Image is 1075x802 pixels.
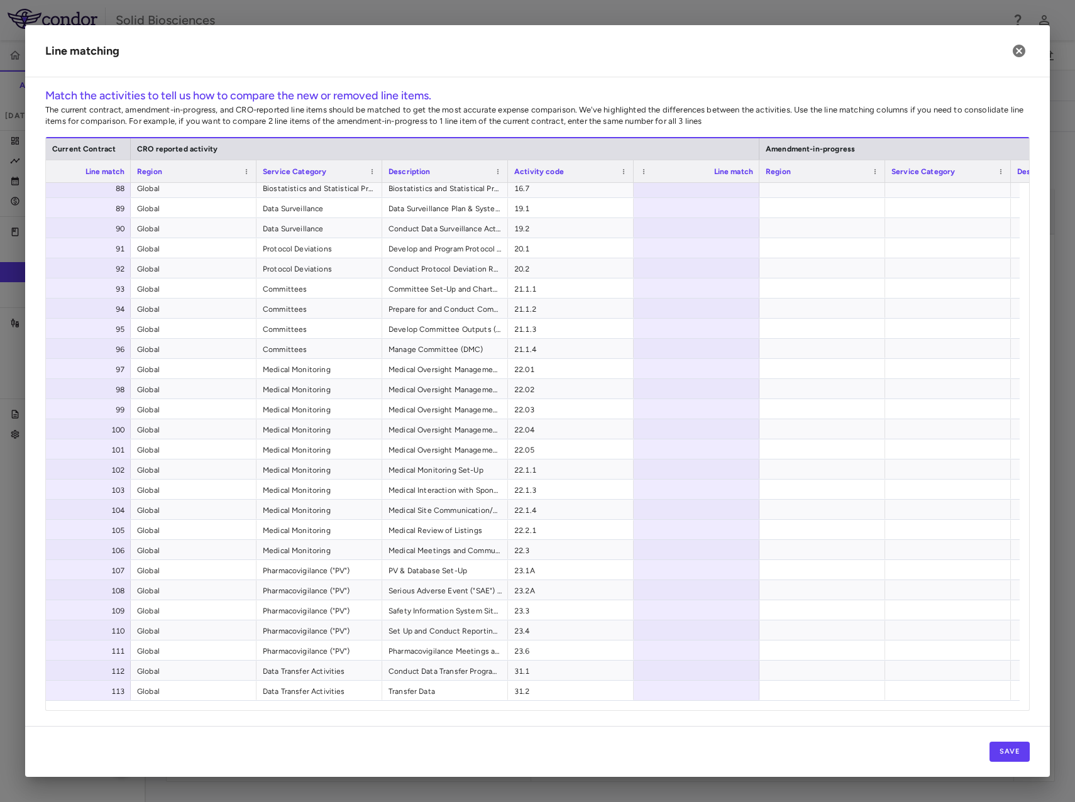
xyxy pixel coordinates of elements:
[52,145,116,153] span: Current Contract
[389,440,502,460] span: Medical Oversight Management - Closeout
[263,581,376,601] span: Pharmacovigilance ("PV")
[137,440,250,460] span: Global
[263,380,376,400] span: Medical Monitoring
[263,279,376,299] span: Committees
[263,561,376,581] span: Pharmacovigilance ("PV")
[45,104,1030,127] p: The current contract, amendment-in-progress, and CRO-reported line items should be matched to get...
[514,440,627,460] span: 22.05
[514,480,627,500] span: 22.1.3
[263,601,376,621] span: Pharmacovigilance ("PV")
[263,641,376,661] span: Pharmacovigilance ("PV")
[137,279,250,299] span: Global
[389,460,502,480] span: Medical Monitoring Set-Up
[514,360,627,380] span: 22.01
[514,561,627,581] span: 23.1A
[990,742,1030,762] button: Save
[389,420,502,440] span: Medical Oversight Management - Follow Up / LTE
[514,541,627,561] span: 22.3
[263,199,376,219] span: Data Surveillance
[137,460,250,480] span: Global
[263,460,376,480] span: Medical Monitoring
[137,581,250,601] span: Global
[16,621,124,641] div: 110
[16,541,124,561] div: 106
[263,621,376,641] span: Pharmacovigilance ("PV")
[137,500,250,520] span: Global
[514,420,627,440] span: 22.04
[137,681,250,701] span: Global
[766,167,791,176] span: Region
[514,219,627,239] span: 19.2
[263,319,376,339] span: Committees
[16,319,124,339] div: 95
[389,279,502,299] span: Committee Set-Up and Charter Development (DMC)
[514,259,627,279] span: 20.2
[389,360,502,380] span: Medical Oversight Management - Start Up
[891,167,955,176] span: Service Category
[514,621,627,641] span: 23.4
[137,420,250,440] span: Global
[514,279,627,299] span: 21.1.1
[514,319,627,339] span: 21.1.3
[16,681,124,701] div: 113
[389,380,502,400] span: Medical Oversight Management - Enrollment
[137,167,162,176] span: Region
[263,179,376,199] span: Biostatistics and Statistical Programming
[389,601,502,621] span: Safety Information System Site Reporting
[45,43,119,60] h6: Line matching
[389,319,502,339] span: Develop Committee Outputs (DMC)
[263,480,376,500] span: Medical Monitoring
[137,145,218,153] span: CRO reported activity
[85,167,125,176] span: Line match
[263,339,376,360] span: Committees
[263,500,376,520] span: Medical Monitoring
[137,661,250,681] span: Global
[263,299,376,319] span: Committees
[137,520,250,541] span: Global
[263,681,376,701] span: Data Transfer Activities
[16,279,124,299] div: 93
[389,681,502,701] span: Transfer Data
[514,460,627,480] span: 22.1.1
[16,219,124,239] div: 90
[514,380,627,400] span: 22.02
[263,661,376,681] span: Data Transfer Activities
[16,520,124,541] div: 105
[137,621,250,641] span: Global
[263,167,326,176] span: Service Category
[137,299,250,319] span: Global
[45,87,1030,104] h6: Match the activities to tell us how to compare the new or removed line items.
[16,561,124,581] div: 107
[263,239,376,259] span: Protocol Deviations
[389,661,502,681] span: Conduct Data Transfer Programming Activities
[514,400,627,420] span: 22.03
[389,179,502,199] span: Biostatistics and Statistical Programming Meetings and Communications
[514,581,627,601] span: 23.2A
[137,239,250,259] span: Global
[263,420,376,440] span: Medical Monitoring
[137,179,250,199] span: Global
[137,259,250,279] span: Global
[389,581,502,601] span: Serious Adverse Event ("SAE") Processing
[16,380,124,400] div: 98
[514,641,627,661] span: 23.6
[16,339,124,360] div: 96
[137,601,250,621] span: Global
[137,360,250,380] span: Global
[263,440,376,460] span: Medical Monitoring
[137,541,250,561] span: Global
[514,601,627,621] span: 23.3
[16,661,124,681] div: 112
[514,661,627,681] span: 31.1
[137,199,250,219] span: Global
[137,561,250,581] span: Global
[263,360,376,380] span: Medical Monitoring
[389,167,431,176] span: Description
[389,239,502,259] span: Develop and Program Protocol Deviation Specification
[16,259,124,279] div: 92
[16,420,124,440] div: 100
[263,400,376,420] span: Medical Monitoring
[389,520,502,541] span: Medical Review of Listings
[16,179,124,199] div: 88
[263,219,376,239] span: Data Surveillance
